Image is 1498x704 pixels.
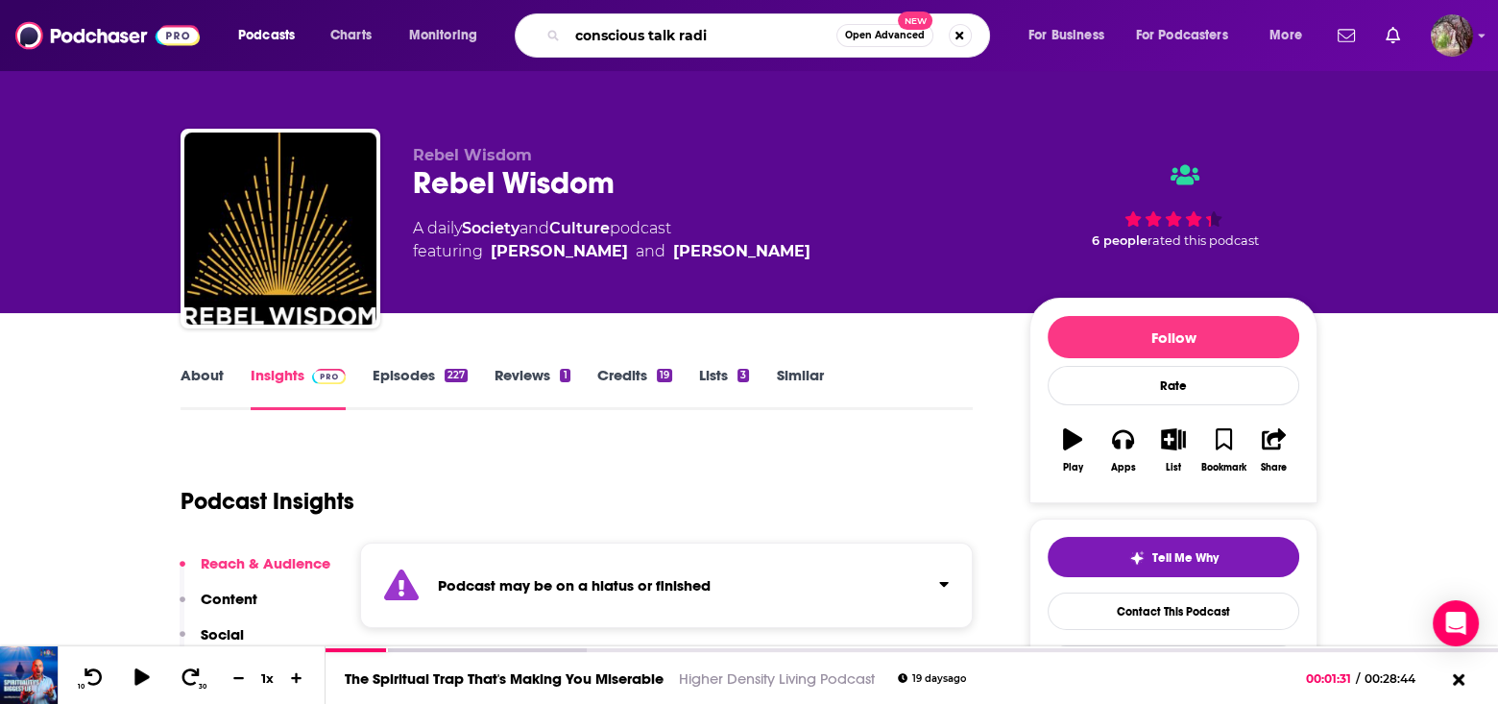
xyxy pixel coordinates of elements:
[251,366,346,410] a: InsightsPodchaser Pro
[1123,20,1256,51] button: open menu
[1378,19,1408,52] a: Show notifications dropdown
[1111,462,1136,473] div: Apps
[1431,14,1473,57] button: Show profile menu
[679,669,875,688] a: Higher Density Living Podcast
[1098,416,1148,485] button: Apps
[699,366,749,410] a: Lists3
[1129,550,1145,566] img: tell me why sparkle
[836,24,933,47] button: Open AdvancedNew
[657,369,672,382] div: 19
[1048,416,1098,485] button: Play
[373,366,468,410] a: Episodes227
[180,554,330,590] button: Reach & Audience
[845,31,925,40] span: Open Advanced
[199,683,206,691] span: 30
[180,590,257,625] button: Content
[1048,537,1299,577] button: tell me why sparkleTell Me Why
[1048,593,1299,630] a: Contact This Podcast
[74,667,110,691] button: 10
[1063,462,1083,473] div: Play
[312,369,346,384] img: Podchaser Pro
[1028,22,1104,49] span: For Business
[252,670,284,686] div: 1 x
[413,146,532,164] span: Rebel Wisdom
[174,667,210,691] button: 30
[1261,462,1287,473] div: Share
[1330,19,1363,52] a: Show notifications dropdown
[568,20,836,51] input: Search podcasts, credits, & more...
[898,12,932,30] span: New
[201,590,257,608] p: Content
[898,673,966,684] div: 19 days ago
[330,22,372,49] span: Charts
[1092,233,1148,248] span: 6 people
[462,219,519,237] a: Society
[438,576,711,595] strong: Podcast may be on a hiatus or finished
[560,369,569,382] div: 1
[1249,416,1299,485] button: Share
[345,669,664,688] a: The Spiritual Trap That's Making You Miserable
[1148,416,1198,485] button: List
[1048,366,1299,405] div: Rate
[549,219,610,237] a: Culture
[180,625,244,661] button: Social
[1148,233,1259,248] span: rated this podcast
[201,625,244,643] p: Social
[413,217,810,263] div: A daily podcast
[776,366,823,410] a: Similar
[409,22,477,49] span: Monitoring
[318,20,383,51] a: Charts
[1269,22,1302,49] span: More
[184,133,376,325] img: Rebel Wisdom
[78,683,85,691] span: 10
[413,240,810,263] span: featuring
[15,17,200,54] img: Podchaser - Follow, Share and Rate Podcasts
[737,369,749,382] div: 3
[181,487,354,516] h1: Podcast Insights
[1306,671,1356,686] span: 00:01:31
[201,554,330,572] p: Reach & Audience
[1015,20,1128,51] button: open menu
[360,543,973,628] section: Click to expand status details
[396,20,502,51] button: open menu
[1166,462,1181,473] div: List
[1356,671,1360,686] span: /
[636,240,665,263] span: and
[491,240,628,263] a: David Fuller
[1152,550,1219,566] span: Tell Me Why
[1433,600,1479,646] div: Open Intercom Messenger
[225,20,320,51] button: open menu
[1256,20,1326,51] button: open menu
[519,219,549,237] span: and
[533,13,1008,58] div: Search podcasts, credits, & more...
[1201,462,1246,473] div: Bookmark
[495,366,569,410] a: Reviews1
[597,366,672,410] a: Credits19
[1048,316,1299,358] button: Follow
[673,240,810,263] a: Alexander Beiner
[445,369,468,382] div: 227
[238,22,295,49] span: Podcasts
[1029,146,1317,265] div: 6 peoplerated this podcast
[181,366,224,410] a: About
[1431,14,1473,57] img: User Profile
[1198,416,1248,485] button: Bookmark
[1431,14,1473,57] span: Logged in as MSanz
[1360,671,1435,686] span: 00:28:44
[1136,22,1228,49] span: For Podcasters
